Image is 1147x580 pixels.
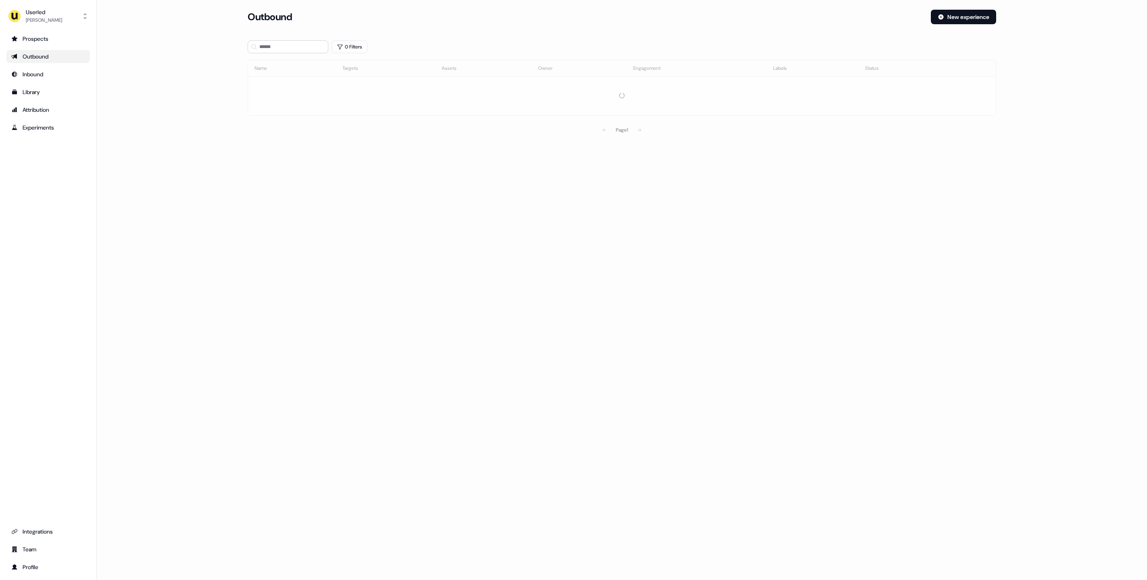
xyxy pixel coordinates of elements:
[6,86,90,98] a: Go to templates
[26,16,62,24] div: [PERSON_NAME]
[11,545,85,553] div: Team
[6,50,90,63] a: Go to outbound experience
[6,121,90,134] a: Go to experiments
[332,40,367,53] button: 0 Filters
[248,11,292,23] h3: Outbound
[11,70,85,78] div: Inbound
[11,124,85,132] div: Experiments
[26,8,62,16] div: Userled
[6,525,90,538] a: Go to integrations
[11,563,85,571] div: Profile
[6,543,90,556] a: Go to team
[6,103,90,116] a: Go to attribution
[11,88,85,96] div: Library
[11,35,85,43] div: Prospects
[6,6,90,26] button: Userled[PERSON_NAME]
[6,68,90,81] a: Go to Inbound
[11,106,85,114] div: Attribution
[6,561,90,574] a: Go to profile
[11,528,85,536] div: Integrations
[6,32,90,45] a: Go to prospects
[11,52,85,61] div: Outbound
[931,10,996,24] button: New experience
